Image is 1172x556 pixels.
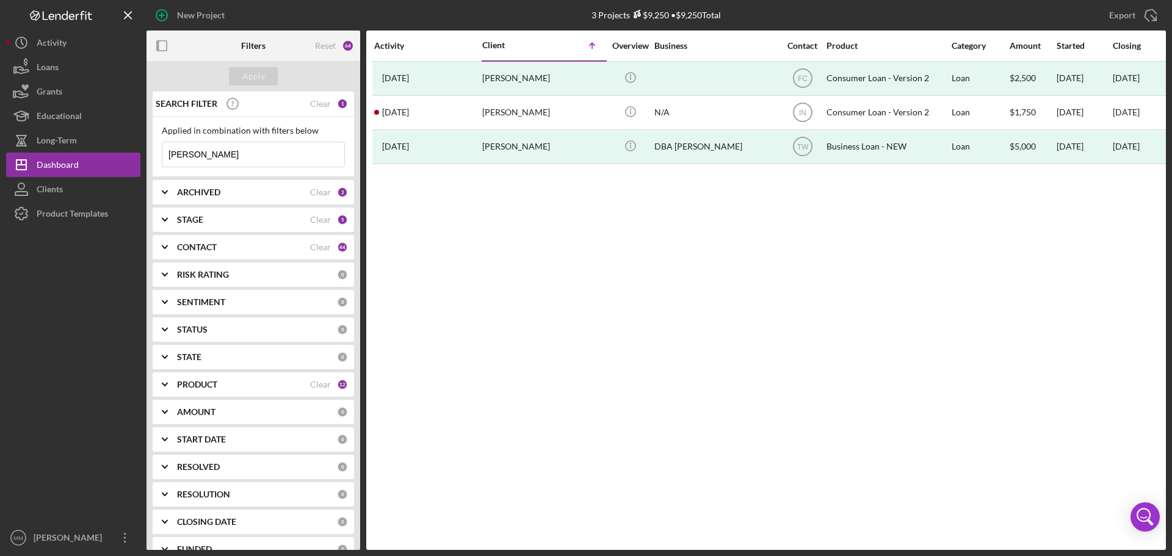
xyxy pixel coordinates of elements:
div: [DATE] [1057,96,1112,129]
time: 2025-01-31 17:05 [382,107,409,117]
button: Clients [6,177,140,201]
div: 0 [337,489,348,500]
div: Started [1057,41,1112,51]
div: $9,250 [630,10,669,20]
div: Contact [780,41,825,51]
div: Business Loan - NEW [827,131,949,163]
time: [DATE] [1113,107,1140,117]
div: 12 [337,379,348,390]
b: Filters [241,41,266,51]
div: New Project [177,3,225,27]
div: [DATE] [1057,131,1112,163]
b: RISK RATING [177,270,229,280]
div: 44 [337,242,348,253]
div: 0 [337,352,348,363]
b: SENTIMENT [177,297,225,307]
div: 0 [337,406,348,417]
div: N/A [654,96,776,129]
b: START DATE [177,435,226,444]
div: 2 [337,187,348,198]
div: 1 [337,98,348,109]
div: Product [827,41,949,51]
div: Overview [607,41,653,51]
div: DBA [PERSON_NAME] [654,131,776,163]
div: Consumer Loan - Version 2 [827,96,949,129]
div: 5 [337,214,348,225]
button: Loans [6,55,140,79]
div: Clear [310,187,331,197]
div: Clear [310,99,331,109]
div: Grants [37,79,62,107]
div: 3 Projects • $9,250 Total [591,10,721,20]
b: CLOSING DATE [177,517,236,527]
div: [PERSON_NAME] [482,131,604,163]
div: [DATE] [1113,73,1140,83]
div: Export [1109,3,1135,27]
time: 2024-07-02 16:09 [382,142,409,151]
div: Applied in combination with filters below [162,126,345,135]
div: Long-Term [37,128,77,156]
div: Reset [315,41,336,51]
button: Educational [6,104,140,128]
div: Dashboard [37,153,79,180]
b: STATE [177,352,201,362]
button: Product Templates [6,201,140,226]
div: 0 [337,516,348,527]
div: 0 [337,544,348,555]
b: FUNDED [177,544,212,554]
div: Amount [1010,41,1055,51]
b: AMOUNT [177,407,215,417]
b: SEARCH FILTER [156,99,217,109]
div: Client [482,40,543,50]
b: STAGE [177,215,203,225]
button: Export [1097,3,1166,27]
div: 0 [337,434,348,445]
div: Consumer Loan - Version 2 [827,62,949,95]
div: Business [654,41,776,51]
text: MM [13,535,23,541]
div: 64 [342,40,354,52]
text: FC [798,74,808,83]
div: Clients [37,177,63,204]
div: Apply [242,67,265,85]
div: Educational [37,104,82,131]
div: [PERSON_NAME] [31,525,110,553]
div: Activity [37,31,67,58]
button: Apply [229,67,278,85]
div: Clear [310,380,331,389]
button: New Project [146,3,237,27]
time: 2024-04-30 18:24 [382,73,409,83]
div: [PERSON_NAME] [482,96,604,129]
div: Loans [37,55,59,82]
div: Activity [374,41,481,51]
b: RESOLUTION [177,489,230,499]
a: Dashboard [6,153,140,177]
div: Loan [952,62,1008,95]
div: $2,500 [1010,62,1055,95]
button: Long-Term [6,128,140,153]
button: Grants [6,79,140,104]
div: Clear [310,242,331,252]
div: Category [952,41,1008,51]
div: [DATE] [1057,62,1112,95]
b: RESOLVED [177,462,220,472]
button: Activity [6,31,140,55]
div: Product Templates [37,201,108,229]
div: [DATE] [1113,142,1140,151]
b: PRODUCT [177,380,217,389]
text: IN [799,109,806,117]
span: $1,750 [1010,107,1036,117]
div: 0 [337,324,348,335]
button: MM[PERSON_NAME] [6,525,140,550]
div: Clear [310,215,331,225]
text: TW [797,143,808,151]
div: 0 [337,297,348,308]
div: Loan [952,96,1008,129]
b: CONTACT [177,242,217,252]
